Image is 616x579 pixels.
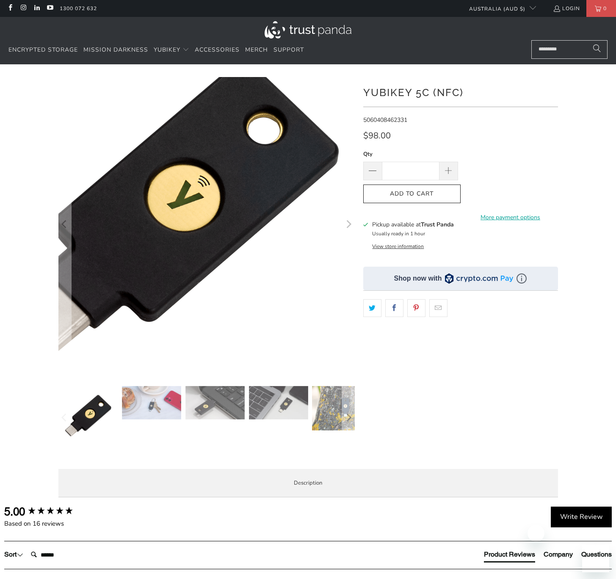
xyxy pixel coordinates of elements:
[553,4,580,13] a: Login
[4,504,93,519] div: Overall product rating out of 5: 5.00
[544,550,573,559] div: Company
[463,213,558,222] a: More payment options
[342,386,355,449] button: Next
[342,77,355,373] button: Next
[265,21,351,39] img: Trust Panda Australia
[249,386,308,419] img: YubiKey 5C (NFC) - Trust Panda
[33,5,40,12] a: Trust Panda Australia on LinkedIn
[312,386,371,430] img: YubiKey 5C (NFC) - Trust Panda
[484,550,612,567] div: Reviews Tabs
[394,274,442,283] div: Shop now with
[363,299,381,317] a: Share this on Twitter
[185,386,245,419] img: YubiKey 5C (NFC) - Trust Panda
[83,46,148,54] span: Mission Darkness
[273,40,304,60] a: Support
[58,469,558,497] label: Description
[363,149,458,159] label: Qty
[528,525,544,542] iframe: Close message
[4,550,23,559] div: Sort
[58,77,355,373] a: YubiKey 5C (NFC) - Trust Panda
[372,230,425,237] small: Usually ready in 1 hour
[83,40,148,60] a: Mission Darkness
[4,504,25,519] div: 5.00
[195,40,240,60] a: Accessories
[372,190,452,198] span: Add to Cart
[58,386,72,449] button: Previous
[58,386,118,445] img: YubiKey 5C (NFC) - Trust Panda
[363,185,461,204] button: Add to Cart
[582,545,609,572] iframe: Button to launch messaging window
[421,221,454,229] b: Trust Panda
[273,46,304,54] span: Support
[586,40,608,59] button: Search
[27,506,74,517] div: 5.00 star rating
[6,5,14,12] a: Trust Panda Australia on Facebook
[372,243,424,250] button: View store information
[484,550,535,559] div: Product Reviews
[245,40,268,60] a: Merch
[363,116,407,124] span: 5060408462331
[154,46,180,54] span: YubiKey
[372,220,454,229] h3: Pickup available at
[8,40,78,60] a: Encrypted Storage
[19,5,27,12] a: Trust Panda Australia on Instagram
[60,4,97,13] a: 1300 072 632
[407,299,425,317] a: Share this on Pinterest
[429,299,447,317] a: Email this to a friend
[385,299,403,317] a: Share this on Facebook
[245,46,268,54] span: Merch
[363,130,391,141] span: $98.00
[8,46,78,54] span: Encrypted Storage
[195,46,240,54] span: Accessories
[28,546,95,563] input: Search
[46,5,53,12] a: Trust Panda Australia on YouTube
[122,386,181,419] img: YubiKey 5C (NFC) - Trust Panda
[4,519,93,528] div: Based on 16 reviews
[154,40,189,60] summary: YubiKey
[58,77,72,373] button: Previous
[8,40,304,60] nav: Translation missing: en.navigation.header.main_nav
[363,83,558,100] h1: YubiKey 5C (NFC)
[581,550,612,559] div: Questions
[551,507,612,528] div: Write Review
[531,40,608,59] input: Search...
